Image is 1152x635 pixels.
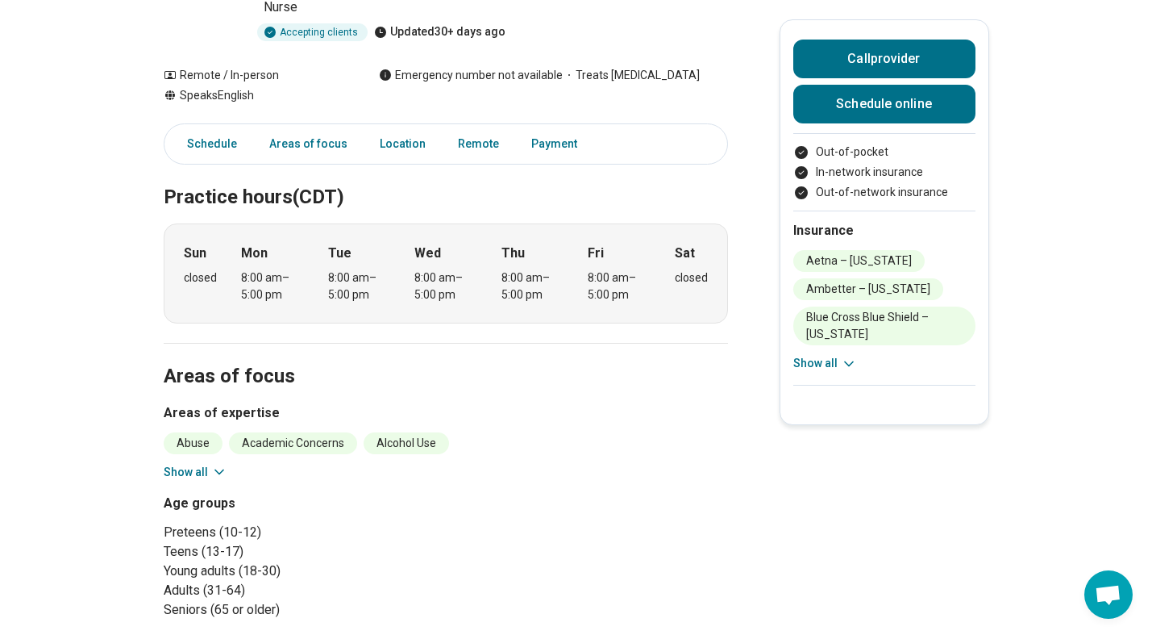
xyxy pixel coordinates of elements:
div: 8:00 am – 5:00 pm [241,269,303,303]
strong: Mon [241,244,268,263]
div: Open chat [1084,570,1133,619]
div: 8:00 am – 5:00 pm [588,269,650,303]
li: Blue Cross Blue Shield – [US_STATE] [793,307,975,345]
a: Schedule [168,127,247,161]
button: Callprovider [793,40,975,78]
li: Ambetter – [US_STATE] [793,278,943,300]
a: Schedule online [793,85,975,123]
a: Location [370,127,435,161]
h2: Practice hours (CDT) [164,145,728,211]
h3: Age groups [164,494,439,513]
li: Alcohol Use [364,432,449,454]
span: Treats [MEDICAL_DATA] [563,67,700,84]
li: Academic Concerns [229,432,357,454]
button: Show all [164,464,227,481]
div: 8:00 am – 5:00 pm [328,269,390,303]
h2: Insurance [793,221,975,240]
li: Out-of-network insurance [793,184,975,201]
strong: Thu [501,244,525,263]
div: Updated 30+ days ago [374,23,505,41]
li: In-network insurance [793,164,975,181]
li: Aetna – [US_STATE] [793,250,925,272]
h2: Areas of focus [164,324,728,391]
a: Remote [448,127,509,161]
strong: Fri [588,244,604,263]
div: closed [184,269,217,286]
ul: Payment options [793,144,975,201]
strong: Sat [675,244,695,263]
button: Show all [793,355,857,372]
a: Payment [522,127,597,161]
div: Emergency number not available [379,67,563,84]
h3: Areas of expertise [164,403,728,423]
li: Preteens (10-12) [164,523,439,542]
strong: Wed [414,244,441,263]
div: Accepting clients [257,23,368,41]
div: When does the program meet? [164,224,728,324]
div: Remote / In-person [164,67,347,84]
li: Abuse [164,432,222,454]
a: Areas of focus [260,127,357,161]
li: Young adults (18-30) [164,562,439,581]
div: 8:00 am – 5:00 pm [414,269,476,303]
li: Seniors (65 or older) [164,600,439,620]
div: Speaks English [164,87,347,104]
strong: Sun [184,244,206,263]
li: Out-of-pocket [793,144,975,161]
div: closed [675,269,708,286]
strong: Tue [328,244,351,263]
div: 8:00 am – 5:00 pm [501,269,564,303]
li: Teens (13-17) [164,542,439,562]
li: Adults (31-64) [164,581,439,600]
